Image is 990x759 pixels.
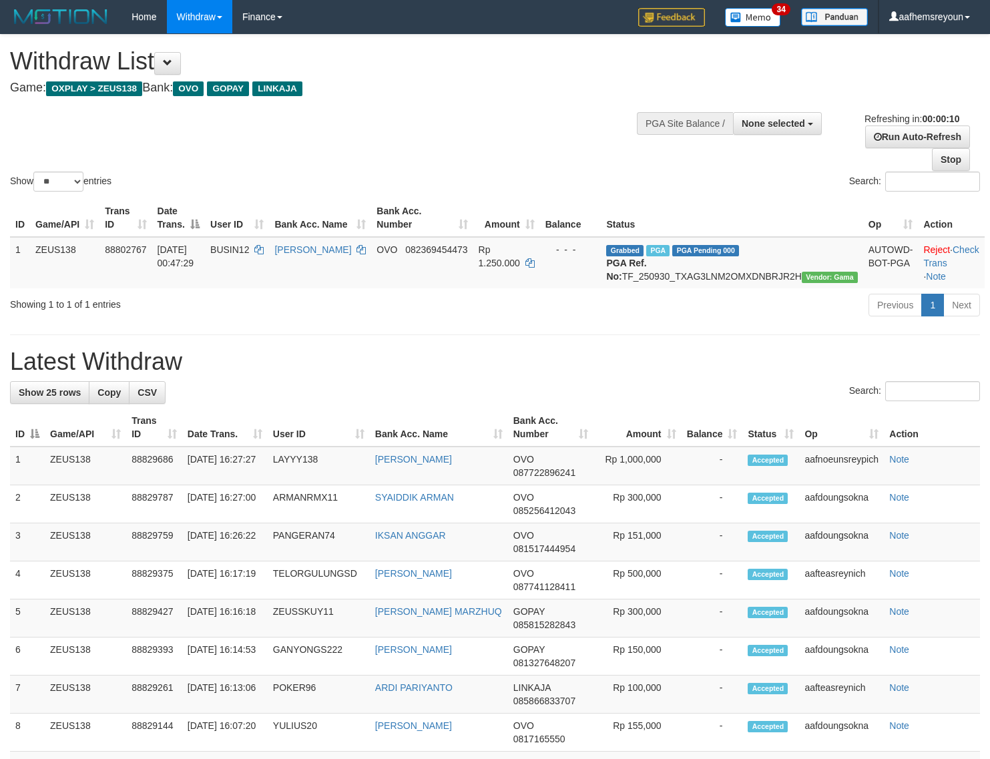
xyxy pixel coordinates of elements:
a: Note [926,271,946,282]
td: aafteasreynich [799,676,884,714]
td: 6 [10,638,45,676]
td: Rp 155,000 [593,714,682,752]
span: OVO [513,454,534,465]
td: aafnoeunsreypich [799,447,884,485]
span: OVO [173,81,204,96]
span: Accepted [748,493,788,504]
td: GANYONGS222 [268,638,370,676]
span: Show 25 rows [19,387,81,398]
a: Run Auto-Refresh [865,125,970,148]
a: CSV [129,381,166,404]
td: aafdoungsokna [799,523,884,561]
td: 88829261 [126,676,182,714]
a: SYAIDDIK ARMAN [375,492,454,503]
span: Grabbed [606,245,644,256]
span: Accepted [748,569,788,580]
th: Status [601,199,862,237]
th: Bank Acc. Number: activate to sort column ascending [371,199,473,237]
span: Refreshing in: [864,113,959,124]
span: OVO [513,568,534,579]
td: · · [918,237,985,288]
button: None selected [733,112,822,135]
span: [DATE] 00:47:29 [158,244,194,268]
td: aafdoungsokna [799,485,884,523]
span: Copy 085256412043 to clipboard [513,505,575,516]
th: ID [10,199,30,237]
th: Action [918,199,985,237]
th: Amount: activate to sort column ascending [593,409,682,447]
span: Copy 087722896241 to clipboard [513,467,575,478]
td: - [682,676,743,714]
td: 3 [10,523,45,561]
span: LINKAJA [252,81,302,96]
td: ZEUS138 [45,485,126,523]
a: [PERSON_NAME] [375,644,452,655]
td: [DATE] 16:13:06 [182,676,268,714]
td: - [682,485,743,523]
th: Game/API: activate to sort column ascending [30,199,99,237]
td: [DATE] 16:17:19 [182,561,268,599]
a: Note [889,644,909,655]
td: - [682,599,743,638]
label: Search: [849,172,980,192]
th: User ID: activate to sort column ascending [268,409,370,447]
span: None selected [742,118,805,129]
a: Note [889,720,909,731]
td: 88829759 [126,523,182,561]
th: Game/API: activate to sort column ascending [45,409,126,447]
a: Copy [89,381,130,404]
span: Accepted [748,683,788,694]
span: BUSIN12 [210,244,249,255]
td: 8 [10,714,45,752]
div: Showing 1 to 1 of 1 entries [10,292,403,311]
select: Showentries [33,172,83,192]
span: Marked by aafsreyleap [646,245,670,256]
span: Accepted [748,531,788,542]
a: Check Trans [923,244,979,268]
td: ZEUS138 [45,561,126,599]
span: Copy [97,387,121,398]
span: OVO [377,244,397,255]
span: Copy 085866833707 to clipboard [513,696,575,706]
td: ZEUS138 [45,447,126,485]
td: POKER96 [268,676,370,714]
a: [PERSON_NAME] [274,244,351,255]
a: Note [889,568,909,579]
span: Copy 0817165550 to clipboard [513,734,565,744]
td: - [682,523,743,561]
th: Balance [540,199,601,237]
a: Note [889,606,909,617]
td: Rp 100,000 [593,676,682,714]
td: - [682,447,743,485]
td: Rp 300,000 [593,599,682,638]
td: - [682,561,743,599]
a: 1 [921,294,944,316]
input: Search: [885,381,980,401]
div: PGA Site Balance / [637,112,733,135]
td: 7 [10,676,45,714]
span: Copy 085815282843 to clipboard [513,619,575,630]
span: OVO [513,530,534,541]
th: Date Trans.: activate to sort column ascending [182,409,268,447]
span: Vendor URL: https://trx31.1velocity.biz [802,272,858,283]
a: Previous [869,294,922,316]
span: GOPAY [207,81,249,96]
td: LAYYY138 [268,447,370,485]
td: [DATE] 16:26:22 [182,523,268,561]
td: aafdoungsokna [799,599,884,638]
th: User ID: activate to sort column ascending [205,199,269,237]
td: YULIUS20 [268,714,370,752]
th: Bank Acc. Number: activate to sort column ascending [508,409,593,447]
div: - - - [545,243,596,256]
td: - [682,714,743,752]
th: Balance: activate to sort column ascending [682,409,743,447]
th: Trans ID: activate to sort column ascending [99,199,152,237]
td: 88829686 [126,447,182,485]
a: Stop [932,148,970,171]
img: Button%20Memo.svg [725,8,781,27]
td: Rp 500,000 [593,561,682,599]
a: Next [943,294,980,316]
span: OVO [513,492,534,503]
td: ZEUS138 [30,237,99,288]
td: TELORGULUNGSD [268,561,370,599]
